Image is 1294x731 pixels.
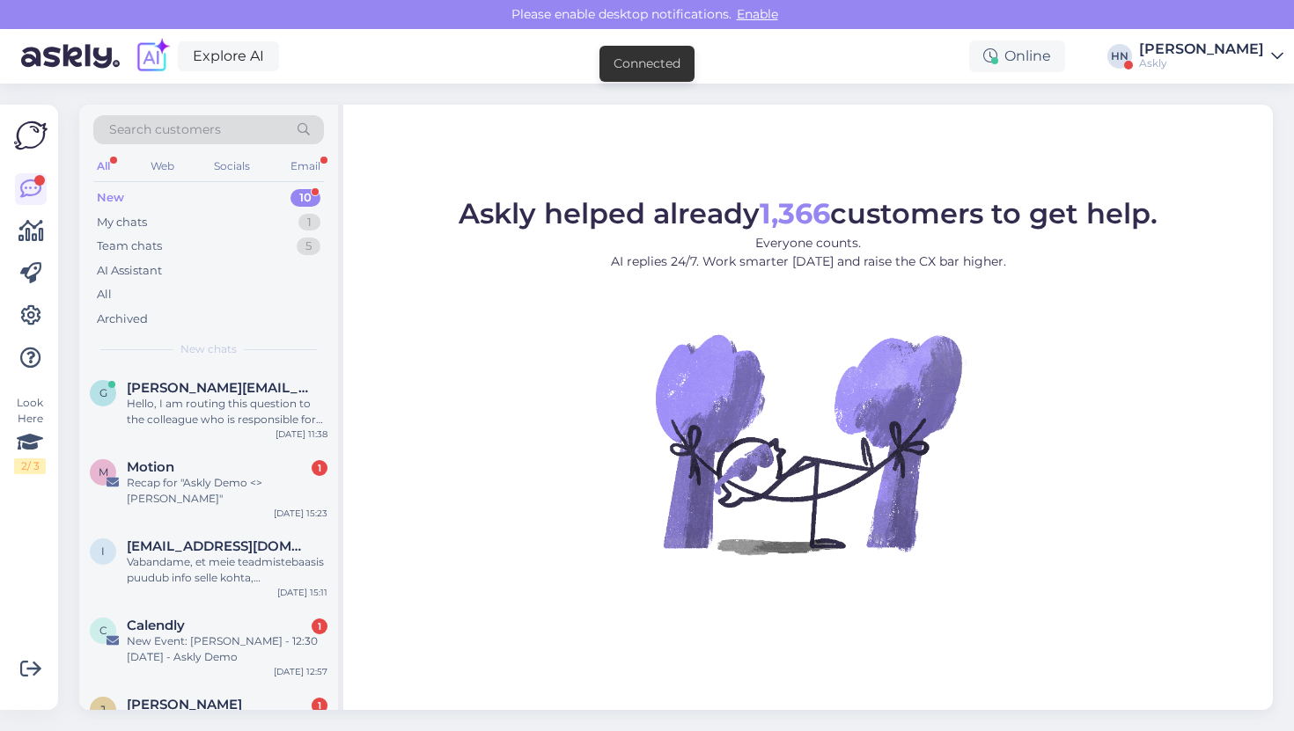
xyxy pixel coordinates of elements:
span: Enable [732,6,783,22]
span: Motion [127,459,174,475]
span: gunnar.obolenski@klick.ee [127,380,310,396]
div: [DATE] 15:11 [277,586,327,599]
div: Recap for "Askly Demo <> [PERSON_NAME]" [127,475,327,507]
div: Hello, I am routing this question to the colleague who is responsible for this topic. The reply m... [127,396,327,428]
div: Socials [210,155,254,178]
img: No Chat active [650,285,967,602]
span: Calendly [127,618,185,633]
div: Look Here [14,395,46,474]
div: Online [969,40,1065,72]
span: info@kulmavares.ee [127,538,310,554]
div: My chats [97,214,147,231]
a: [PERSON_NAME]Askly [1139,42,1283,70]
div: Archived [97,311,148,328]
div: HN [1107,44,1132,69]
span: J [100,703,106,716]
div: [DATE] 15:23 [274,507,327,520]
div: All [97,286,112,303]
div: 1 [312,698,327,713]
div: 5 [297,238,320,255]
div: [PERSON_NAME] [1139,42,1264,56]
div: 10 [290,189,320,207]
a: Explore AI [178,41,279,71]
div: AI Assistant [97,262,162,280]
div: [DATE] 12:57 [274,665,327,678]
div: Connected [614,55,680,73]
div: Askly [1139,56,1264,70]
span: Askly helped already customers to get help. [459,196,1158,230]
span: New chats [180,341,237,357]
img: Askly Logo [14,119,48,152]
div: Email [287,155,324,178]
div: 1 [298,214,320,231]
b: 1,366 [760,196,830,230]
span: Search customers [109,121,221,139]
span: Jaanika Õunpuu [127,697,242,713]
div: New [97,189,124,207]
span: g [99,386,107,399]
div: Team chats [97,238,162,255]
div: Vabandame, et meie teadmistebaasis puudub info selle kohta, [PERSON_NAME] oma prooviperioodi kasu... [127,554,327,586]
span: M [99,465,108,479]
div: Web [147,155,178,178]
span: C [99,624,107,637]
div: 1 [312,460,327,476]
div: [DATE] 11:38 [276,428,327,441]
span: i [101,545,105,558]
div: 1 [312,618,327,634]
img: explore-ai [134,38,171,75]
div: 2 / 3 [14,458,46,474]
div: All [93,155,114,178]
div: New Event: [PERSON_NAME] - 12:30 [DATE] - Askly Demo [127,633,327,665]
p: Everyone counts. AI replies 24/7. Work smarter [DATE] and raise the CX bar higher. [459,234,1158,271]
